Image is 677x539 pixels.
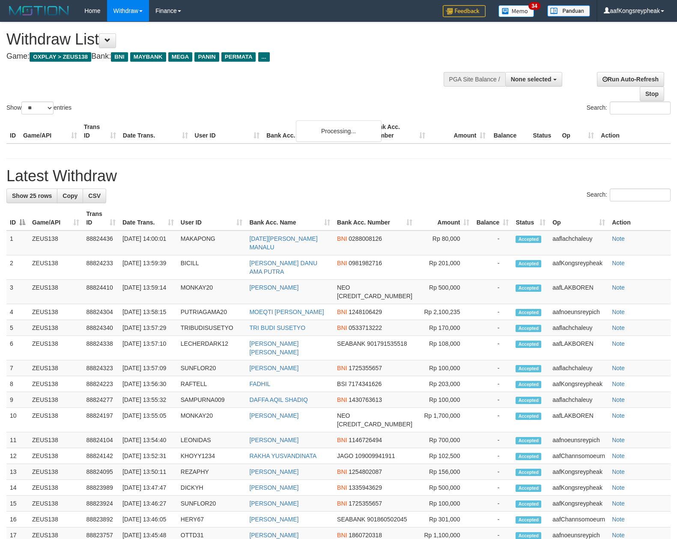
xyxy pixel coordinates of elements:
span: BNI [337,532,347,539]
td: - [473,231,512,255]
td: [DATE] 13:50:11 [119,464,177,480]
a: [PERSON_NAME] [249,468,298,475]
a: [PERSON_NAME] [249,412,298,419]
a: [PERSON_NAME] [249,532,298,539]
span: SEABANK [337,516,365,523]
span: Accepted [516,485,541,492]
td: [DATE] 13:46:05 [119,512,177,527]
span: Copy 901791535518 to clipboard [367,340,407,347]
td: ZEUS138 [29,432,83,448]
img: panduan.png [547,5,590,17]
a: Note [612,260,625,267]
span: JAGO [337,452,353,459]
td: 5 [6,320,29,336]
td: ZEUS138 [29,480,83,496]
span: Accepted [516,397,541,404]
td: aafLAKBOREN [549,280,608,304]
td: 4 [6,304,29,320]
img: MOTION_logo.png [6,4,72,17]
td: - [473,280,512,304]
td: [DATE] 13:47:47 [119,480,177,496]
td: Rp 700,000 [416,432,473,448]
td: MAKAPONG [177,231,246,255]
th: User ID: activate to sort column ascending [177,206,246,231]
td: MONKAY20 [177,408,246,432]
span: Show 25 rows [12,192,52,199]
a: Note [612,500,625,507]
td: ZEUS138 [29,320,83,336]
a: [PERSON_NAME] [PERSON_NAME] [249,340,298,356]
span: BNI [337,365,347,371]
span: ... [258,52,270,62]
td: [DATE] 13:55:05 [119,408,177,432]
div: Processing... [296,120,382,142]
td: Rp 102,500 [416,448,473,464]
th: Status [529,119,558,144]
td: LEONIDAS [177,432,246,448]
td: [DATE] 13:59:39 [119,255,177,280]
td: SAMPURNA009 [177,392,246,408]
a: [PERSON_NAME] [249,500,298,507]
td: 10 [6,408,29,432]
td: - [473,464,512,480]
th: Balance: activate to sort column ascending [473,206,512,231]
input: Search: [610,189,671,201]
span: Accepted [516,469,541,476]
th: Game/API: activate to sort column ascending [29,206,83,231]
span: Accepted [516,365,541,372]
td: 11 [6,432,29,448]
a: Note [612,324,625,331]
span: PANIN [194,52,219,62]
td: 6 [6,336,29,360]
td: 88824223 [83,376,119,392]
td: aafnoeunsreypich [549,304,608,320]
td: 15 [6,496,29,512]
a: Note [612,437,625,443]
a: Note [612,284,625,291]
td: - [473,376,512,392]
span: Copy 1248106429 to clipboard [349,308,382,315]
td: 88824095 [83,464,119,480]
th: Status: activate to sort column ascending [512,206,549,231]
a: Copy [57,189,83,203]
span: BNI [337,437,347,443]
th: Trans ID [81,119,119,144]
a: Show 25 rows [6,189,57,203]
td: Rp 301,000 [416,512,473,527]
span: Copy 1254802087 to clipboard [349,468,382,475]
td: Rp 500,000 [416,280,473,304]
button: None selected [505,72,562,87]
a: FADHIL [249,380,270,387]
td: aaflachchaleuy [549,320,608,336]
span: BNI [337,500,347,507]
span: NEO [337,284,350,291]
td: 13 [6,464,29,480]
td: 88824104 [83,432,119,448]
td: DICKYH [177,480,246,496]
a: [PERSON_NAME] [249,437,298,443]
td: ZEUS138 [29,280,83,304]
h1: Withdraw List [6,31,443,48]
td: aafKongsreypheak [549,480,608,496]
td: ZEUS138 [29,360,83,376]
th: Bank Acc. Number [368,119,429,144]
td: aaflachchaleuy [549,392,608,408]
td: 88823989 [83,480,119,496]
td: aafLAKBOREN [549,408,608,432]
td: ZEUS138 [29,448,83,464]
a: [PERSON_NAME] [249,365,298,371]
th: Op [558,119,597,144]
img: Feedback.jpg [443,5,486,17]
td: 88824277 [83,392,119,408]
td: 88824338 [83,336,119,360]
span: PERMATA [221,52,256,62]
td: ZEUS138 [29,376,83,392]
label: Show entries [6,102,72,114]
a: Stop [640,87,664,101]
td: REZAPHY [177,464,246,480]
td: [DATE] 13:58:15 [119,304,177,320]
td: Rp 500,000 [416,480,473,496]
a: Note [612,412,625,419]
a: Note [612,235,625,242]
td: [DATE] 13:55:32 [119,392,177,408]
